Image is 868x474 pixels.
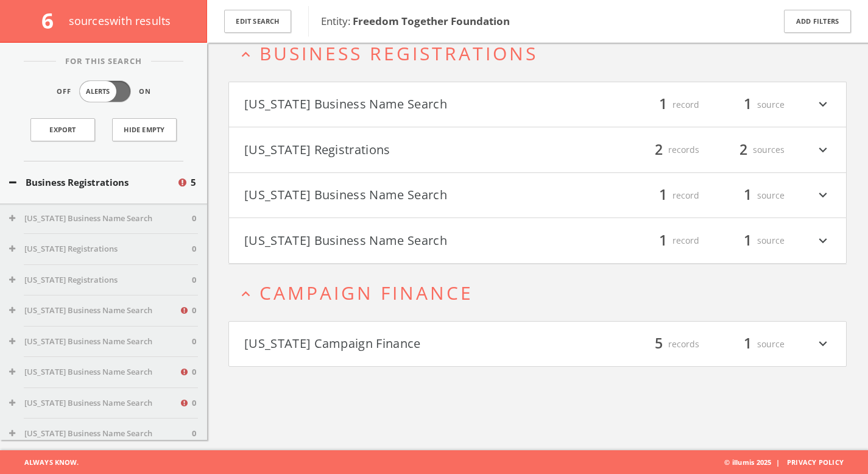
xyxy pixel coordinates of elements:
[238,43,847,63] button: expand_lessBusiness Registrations
[626,140,699,160] div: records
[815,185,831,206] i: expand_more
[9,428,192,440] button: [US_STATE] Business Name Search
[738,94,757,115] span: 1
[192,336,196,348] span: 0
[734,139,753,160] span: 2
[711,230,785,251] div: source
[787,458,844,467] a: Privacy Policy
[815,230,831,251] i: expand_more
[57,87,71,97] span: Off
[238,286,254,302] i: expand_less
[711,334,785,355] div: source
[626,334,699,355] div: records
[192,428,196,440] span: 0
[112,118,177,141] button: Hide Empty
[244,230,538,251] button: [US_STATE] Business Name Search
[244,94,538,115] button: [US_STATE] Business Name Search
[815,334,831,355] i: expand_more
[192,397,196,409] span: 0
[259,41,538,66] span: Business Registrations
[9,213,192,225] button: [US_STATE] Business Name Search
[738,333,757,355] span: 1
[738,230,757,251] span: 1
[9,397,179,409] button: [US_STATE] Business Name Search
[784,10,851,34] button: Add Filters
[815,140,831,160] i: expand_more
[244,334,538,355] button: [US_STATE] Campaign Finance
[654,94,672,115] span: 1
[191,176,196,190] span: 5
[9,274,192,286] button: [US_STATE] Registrations
[56,55,151,68] span: For This Search
[738,185,757,206] span: 1
[353,14,510,28] b: Freedom Together Foundation
[192,274,196,286] span: 0
[192,213,196,225] span: 0
[238,46,254,63] i: expand_less
[649,139,668,160] span: 2
[626,94,699,115] div: record
[9,305,179,317] button: [US_STATE] Business Name Search
[815,94,831,115] i: expand_more
[139,87,151,97] span: On
[654,230,672,251] span: 1
[654,185,672,206] span: 1
[9,244,192,256] button: [US_STATE] Registrations
[192,305,196,317] span: 0
[192,244,196,256] span: 0
[192,367,196,379] span: 0
[238,283,847,303] button: expand_lessCampaign Finance
[711,185,785,206] div: source
[244,140,538,160] button: [US_STATE] Registrations
[30,118,95,141] a: Export
[711,94,785,115] div: source
[259,280,473,305] span: Campaign Finance
[9,176,177,190] button: Business Registrations
[41,6,64,35] span: 6
[224,10,291,34] button: Edit Search
[711,140,785,160] div: sources
[9,367,179,379] button: [US_STATE] Business Name Search
[69,13,171,28] span: source s with results
[9,336,192,348] button: [US_STATE] Business Name Search
[321,14,510,28] span: Entity:
[626,185,699,206] div: record
[771,458,785,467] span: |
[649,333,668,355] span: 5
[626,230,699,251] div: record
[244,185,538,206] button: [US_STATE] Business Name Search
